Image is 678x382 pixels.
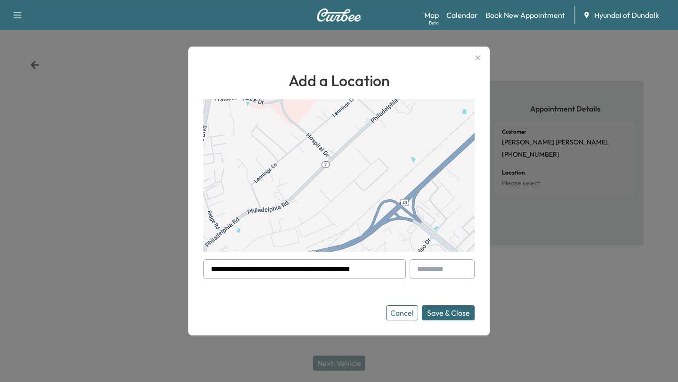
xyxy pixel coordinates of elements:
a: Book New Appointment [485,9,565,21]
span: Hyundai of Dundalk [594,9,659,21]
div: Beta [429,19,439,26]
img: Curbee Logo [316,8,362,22]
h1: Add a Location [203,69,475,92]
a: MapBeta [424,9,439,21]
a: Calendar [446,9,478,21]
button: Cancel [386,305,418,320]
button: Save & Close [422,305,475,320]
